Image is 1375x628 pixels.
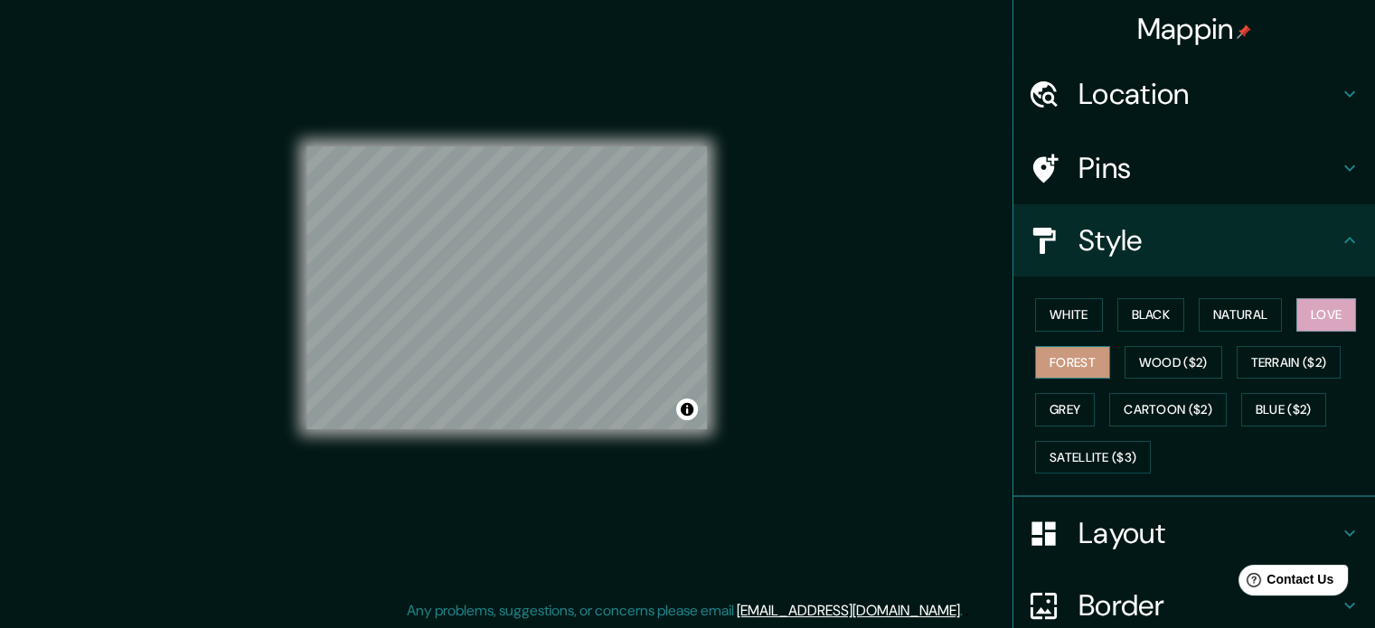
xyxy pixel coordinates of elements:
[1137,11,1252,47] h4: Mappin
[1237,346,1342,380] button: Terrain ($2)
[737,601,960,620] a: [EMAIL_ADDRESS][DOMAIN_NAME]
[1035,298,1103,332] button: White
[1035,441,1151,474] button: Satellite ($3)
[1241,393,1326,426] button: Blue ($2)
[1013,497,1375,569] div: Layout
[963,600,965,622] div: .
[1035,393,1095,426] button: Grey
[407,600,963,622] p: Any problems, suggestions, or concerns please email .
[1109,393,1227,426] button: Cartoon ($2)
[1078,587,1339,623] h4: Border
[1078,150,1339,186] h4: Pins
[306,146,707,429] canvas: Map
[1078,222,1339,258] h4: Style
[1214,558,1355,608] iframe: Help widget launcher
[1117,298,1185,332] button: Black
[1296,298,1356,332] button: Love
[1013,132,1375,204] div: Pins
[965,600,969,622] div: .
[1125,346,1222,380] button: Wood ($2)
[1078,76,1339,112] h4: Location
[676,398,698,420] button: Toggle attribution
[1237,24,1251,39] img: pin-icon.png
[1078,515,1339,551] h4: Layout
[1013,204,1375,277] div: Style
[1035,346,1110,380] button: Forest
[1013,58,1375,130] div: Location
[1199,298,1282,332] button: Natural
